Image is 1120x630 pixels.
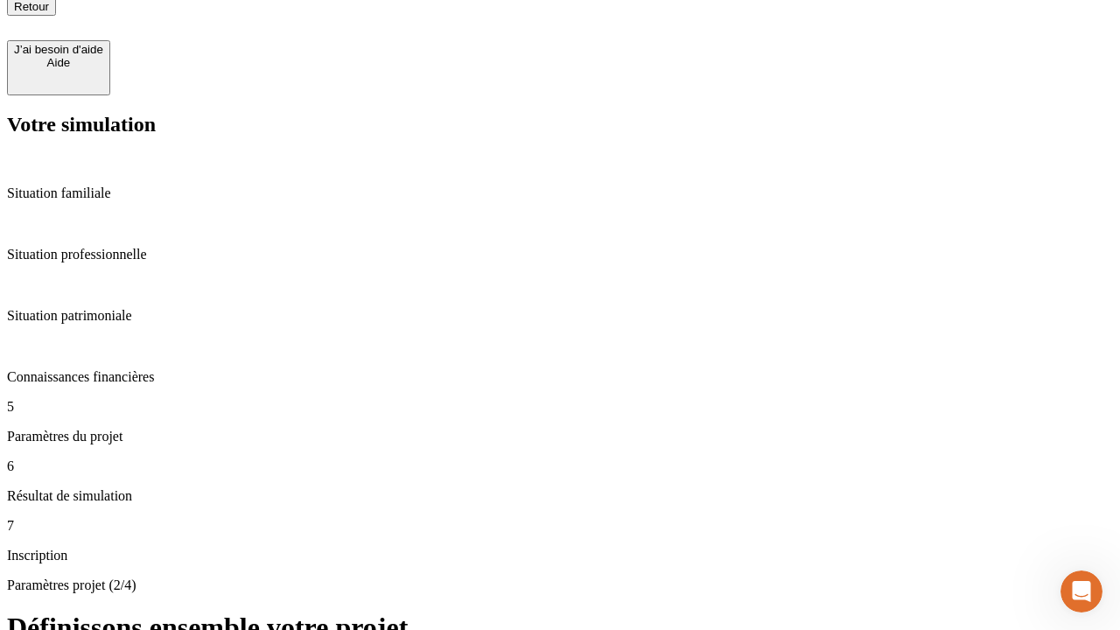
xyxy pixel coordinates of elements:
[14,43,103,56] div: J’ai besoin d'aide
[7,458,1113,474] p: 6
[1060,570,1102,612] iframe: Intercom live chat
[7,548,1113,563] p: Inscription
[7,577,1113,593] p: Paramètres projet (2/4)
[7,488,1113,504] p: Résultat de simulation
[7,518,1113,534] p: 7
[7,40,110,95] button: J’ai besoin d'aideAide
[7,429,1113,444] p: Paramètres du projet
[7,399,1113,415] p: 5
[7,113,1113,136] h2: Votre simulation
[7,185,1113,201] p: Situation familiale
[14,56,103,69] div: Aide
[7,308,1113,324] p: Situation patrimoniale
[7,247,1113,262] p: Situation professionnelle
[7,369,1113,385] p: Connaissances financières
